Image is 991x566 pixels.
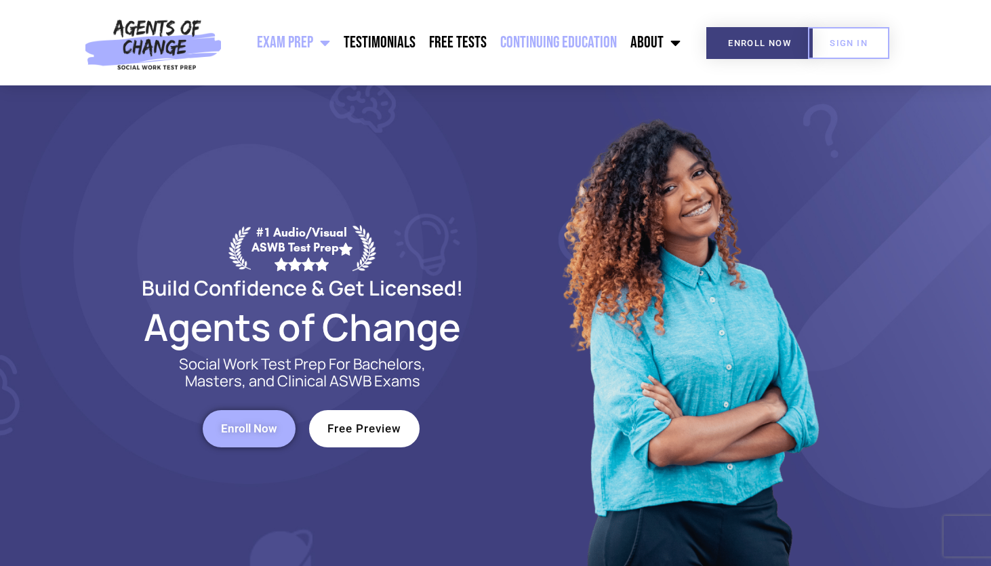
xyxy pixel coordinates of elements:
span: SIGN IN [830,39,868,47]
a: Testimonials [337,26,422,60]
a: SIGN IN [808,27,889,59]
a: Exam Prep [250,26,337,60]
a: Free Preview [309,410,420,447]
a: About [624,26,687,60]
span: Enroll Now [728,39,791,47]
span: Enroll Now [221,423,277,434]
a: Free Tests [422,26,493,60]
h2: Build Confidence & Get Licensed! [109,278,495,298]
a: Enroll Now [706,27,813,59]
a: Enroll Now [203,410,296,447]
nav: Menu [228,26,688,60]
p: Social Work Test Prep For Bachelors, Masters, and Clinical ASWB Exams [163,356,441,390]
div: #1 Audio/Visual ASWB Test Prep [251,225,352,270]
span: Free Preview [327,423,401,434]
h2: Agents of Change [109,311,495,342]
a: Continuing Education [493,26,624,60]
